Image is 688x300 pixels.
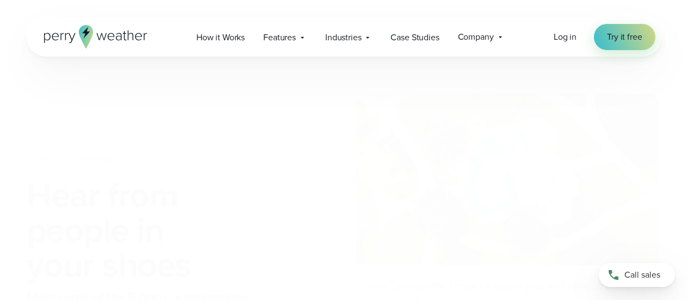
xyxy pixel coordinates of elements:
span: How it Works [196,31,245,44]
span: Case Studies [391,31,439,44]
a: Try it free [594,24,655,50]
span: Industries [325,31,361,44]
span: Company [458,30,494,44]
a: How it Works [187,26,254,48]
span: Features [263,31,296,44]
a: Log in [554,30,577,44]
a: Call sales [599,263,675,287]
span: Try it free [607,30,642,44]
span: Call sales [624,268,660,281]
span: Log in [554,30,577,43]
a: Case Studies [381,26,448,48]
